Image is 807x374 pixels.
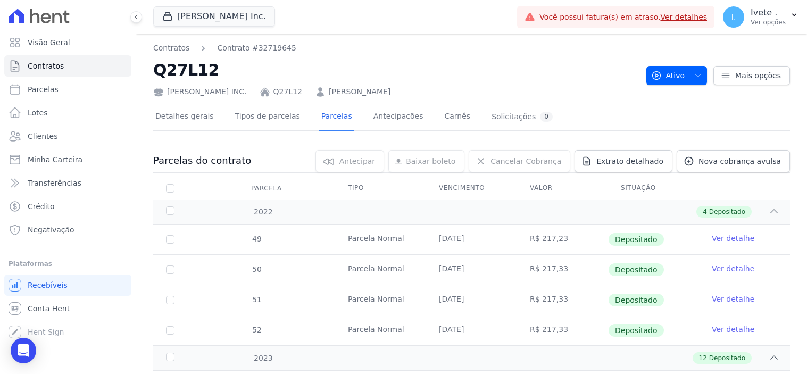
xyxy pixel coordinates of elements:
span: Depositado [609,263,664,276]
a: Crédito [4,196,131,217]
span: I. [731,13,736,21]
a: Antecipações [371,103,426,131]
span: Conta Hent [28,303,70,314]
div: 0 [540,112,553,122]
a: Q27L12 [273,86,302,97]
a: Visão Geral [4,32,131,53]
span: Depositado [609,294,664,306]
span: Depositado [709,207,745,217]
span: Depositado [609,233,664,246]
div: [PERSON_NAME] INC. [153,86,247,97]
span: Minha Carteira [28,154,82,165]
div: Parcela [238,178,295,199]
span: Você possui fatura(s) em atraso. [539,12,707,23]
span: Lotes [28,107,48,118]
p: Ivete . [751,7,786,18]
a: Carnês [442,103,472,131]
div: Plataformas [9,257,127,270]
td: [DATE] [426,315,517,345]
button: [PERSON_NAME] Inc. [153,6,275,27]
td: Parcela Normal [335,285,426,315]
a: Negativação [4,219,131,240]
a: Contratos [153,43,189,54]
th: Situação [608,177,699,200]
span: 52 [251,326,262,334]
span: Ativo [651,66,685,85]
td: R$ 217,33 [517,315,608,345]
span: 12 [699,353,707,363]
a: Recebíveis [4,275,131,296]
a: [PERSON_NAME] [329,86,390,97]
span: Parcelas [28,84,59,95]
nav: Breadcrumb [153,43,638,54]
a: Parcelas [4,79,131,100]
span: Mais opções [735,70,781,81]
button: I. Ivete . Ver opções [714,2,807,32]
a: Clientes [4,126,131,147]
input: Só é possível selecionar pagamentos em aberto [166,326,174,335]
a: Contrato #32719645 [217,43,296,54]
input: Só é possível selecionar pagamentos em aberto [166,296,174,304]
td: Parcela Normal [335,255,426,285]
td: [DATE] [426,285,517,315]
nav: Breadcrumb [153,43,296,54]
span: Extrato detalhado [596,156,663,167]
td: [DATE] [426,225,517,254]
span: Contratos [28,61,64,71]
span: Depositado [709,353,745,363]
a: Extrato detalhado [575,150,672,172]
a: Tipos de parcelas [233,103,302,131]
h3: Parcelas do contrato [153,154,251,167]
span: Depositado [609,324,664,337]
a: Conta Hent [4,298,131,319]
td: Parcela Normal [335,315,426,345]
span: 4 [703,207,707,217]
td: [DATE] [426,255,517,285]
span: Transferências [28,178,81,188]
a: Contratos [4,55,131,77]
span: 49 [251,235,262,243]
th: Tipo [335,177,426,200]
a: Ver detalhe [712,324,754,335]
span: Recebíveis [28,280,68,290]
div: Solicitações [492,112,553,122]
span: Crédito [28,201,55,212]
span: Negativação [28,225,74,235]
a: Ver detalhes [660,13,707,21]
div: Open Intercom Messenger [11,338,36,363]
a: Parcelas [319,103,354,131]
a: Ver detalhe [712,263,754,274]
a: Ver detalhe [712,233,754,244]
a: Ver detalhe [712,294,754,304]
th: Vencimento [426,177,517,200]
a: Transferências [4,172,131,194]
p: Ver opções [751,18,786,27]
a: Minha Carteira [4,149,131,170]
th: Valor [517,177,608,200]
span: 50 [251,265,262,273]
h2: Q27L12 [153,58,638,82]
span: 51 [251,295,262,304]
a: Mais opções [713,66,790,85]
button: Ativo [646,66,708,85]
span: Visão Geral [28,37,70,48]
input: Só é possível selecionar pagamentos em aberto [166,265,174,274]
span: Clientes [28,131,57,142]
td: Parcela Normal [335,225,426,254]
a: Nova cobrança avulsa [677,150,790,172]
a: Solicitações0 [489,103,555,131]
a: Detalhes gerais [153,103,216,131]
a: Lotes [4,102,131,123]
td: R$ 217,33 [517,285,608,315]
input: Só é possível selecionar pagamentos em aberto [166,235,174,244]
span: Nova cobrança avulsa [698,156,781,167]
td: R$ 217,23 [517,225,608,254]
td: R$ 217,33 [517,255,608,285]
